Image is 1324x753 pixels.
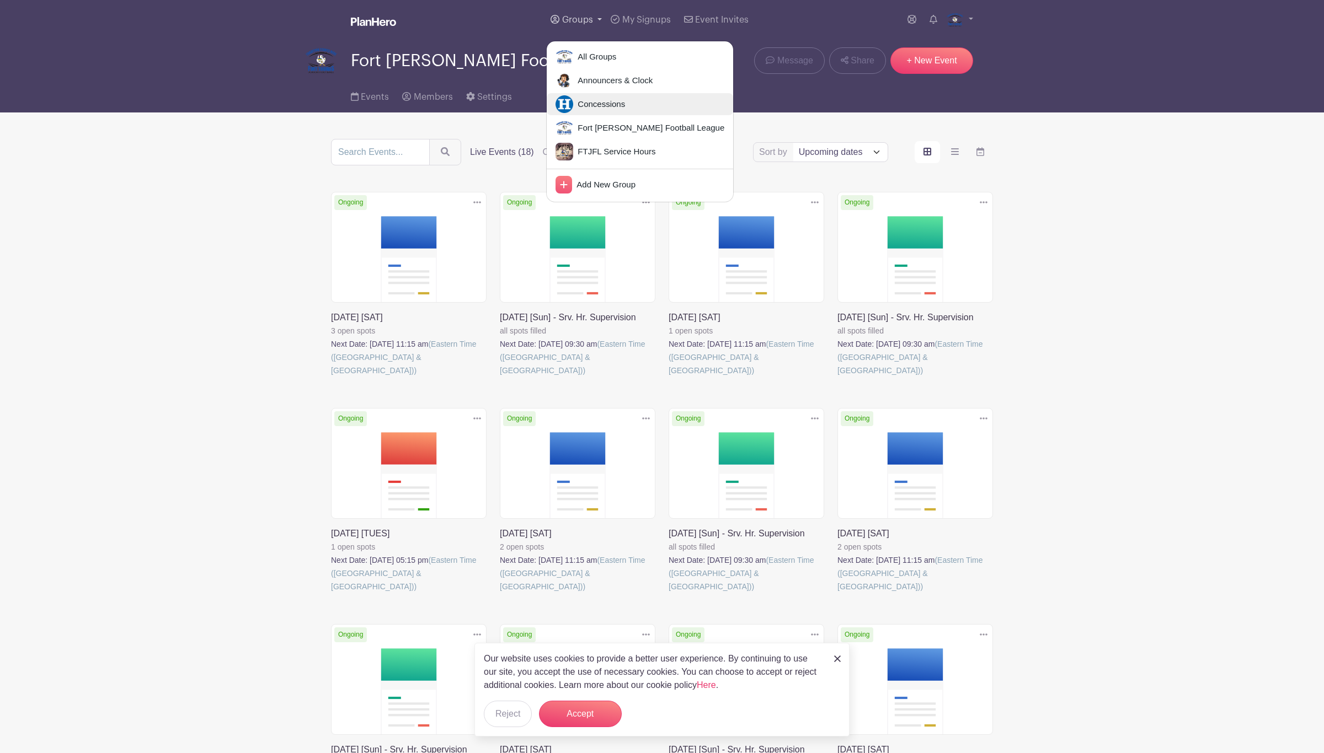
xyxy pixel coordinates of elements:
span: Add New Group [572,179,636,191]
span: Members [414,93,453,101]
a: Add New Group [547,174,733,196]
span: All Groups [573,51,616,63]
img: blob.png [556,95,573,113]
a: Members [402,77,452,112]
img: Untitled%20design%20(19).png [556,72,573,89]
span: FTJFL Service Hours [573,146,655,158]
span: Settings [477,93,512,101]
span: Message [777,54,813,67]
a: FTJFL Service Hours [547,141,733,163]
a: Settings [466,77,512,112]
img: FTJFL%203.jpg [556,143,573,160]
a: Fort [PERSON_NAME] Football League [547,117,733,139]
img: 2.png [305,44,338,77]
img: 2.png [946,11,964,29]
img: logo_white-6c42ec7e38ccf1d336a20a19083b03d10ae64f83f12c07503d8b9e83406b4c7d.svg [351,17,396,26]
button: Accept [539,701,622,727]
a: Concessions [547,93,733,115]
a: Announcers & Clock [547,69,733,92]
input: Search Events... [331,139,430,165]
img: 2.png [556,119,573,137]
div: filters [470,146,649,159]
div: Groups [546,41,734,202]
a: + New Event [890,47,973,74]
span: Events [361,93,389,101]
label: Sort by [759,146,791,159]
button: Reject [484,701,532,727]
label: Completed (41) [543,146,604,159]
span: Fort [PERSON_NAME] Football League [573,122,724,135]
span: My Signups [622,15,671,24]
span: Concessions [573,98,625,111]
span: Groups [562,15,593,24]
a: Here [697,680,716,690]
p: Our website uses cookies to provide a better user experience. By continuing to use our site, you ... [484,652,823,692]
label: Live Events (18) [470,146,534,159]
img: close_button-5f87c8562297e5c2d7936805f587ecaba9071eb48480494691a3f1689db116b3.svg [834,655,841,662]
a: All Groups [547,46,733,68]
span: Event Invites [695,15,749,24]
img: 2.png [556,48,573,66]
a: Share [829,47,886,74]
span: Announcers & Clock [573,74,653,87]
span: Fort [PERSON_NAME] Football League [351,52,644,70]
a: Message [754,47,824,74]
div: order and view [915,141,993,163]
a: Events [351,77,389,112]
span: Share [851,54,874,67]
